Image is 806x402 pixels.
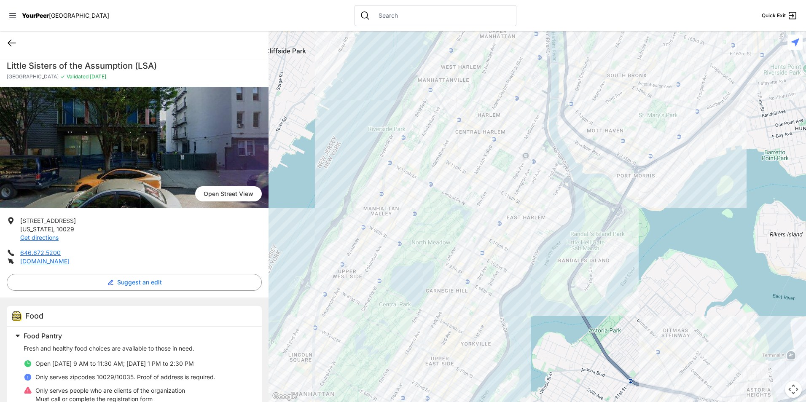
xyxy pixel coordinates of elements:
a: Open Street View [195,186,262,201]
span: 10029 [56,225,74,233]
p: Only serves zipcodes 10029/10035. Proof of address is required. [35,373,215,381]
span: YourPeer [22,12,49,19]
button: Suggest an edit [7,274,262,291]
span: Food Pantry [24,332,62,340]
a: Get directions [20,234,59,241]
button: Map camera controls [785,381,802,398]
span: Quick Exit [762,12,786,19]
p: Fresh and healthy food choices are available to those in need. [24,344,252,353]
span: Food [25,311,43,320]
a: 646.672.5200 [20,249,61,256]
span: Validated [67,73,89,80]
span: Only serves people who are clients of the organization [35,387,185,394]
span: Open [DATE] 9 AM to 11:30 AM; [DATE] 1 PM to 2:30 PM [35,360,194,367]
input: Search [373,11,511,20]
span: , [53,225,55,233]
span: [GEOGRAPHIC_DATA] [49,12,109,19]
img: Google [271,391,298,402]
a: YourPeer[GEOGRAPHIC_DATA] [22,13,109,18]
a: [DOMAIN_NAME] [20,257,70,265]
a: Quick Exit [762,11,798,21]
span: [STREET_ADDRESS] [20,217,76,224]
span: ✓ [60,73,65,80]
h1: Little Sisters of the Assumption (LSA) [7,60,262,72]
span: [DATE] [89,73,106,80]
span: Suggest an edit [117,278,162,287]
a: Open this area in Google Maps (opens a new window) [271,391,298,402]
span: [GEOGRAPHIC_DATA] [7,73,59,80]
span: [US_STATE] [20,225,53,233]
